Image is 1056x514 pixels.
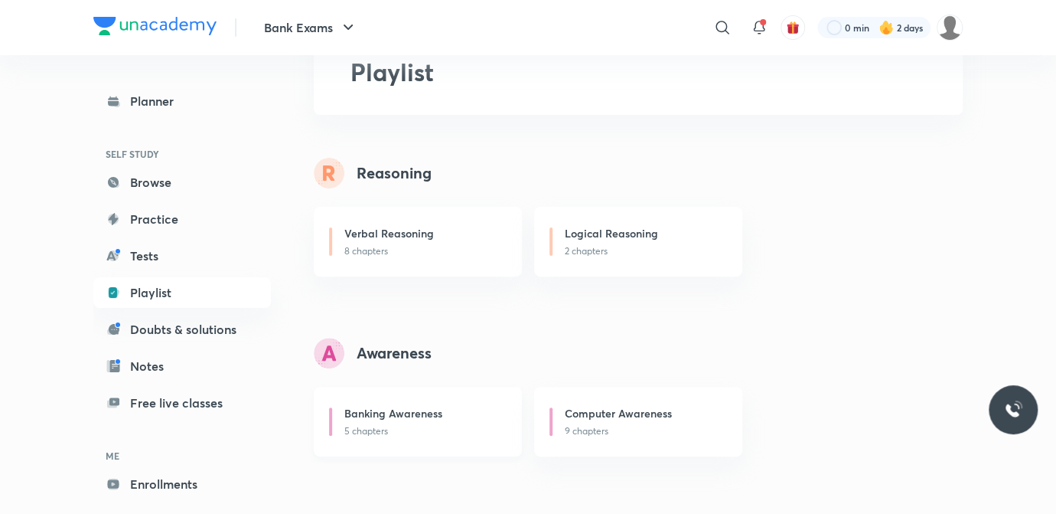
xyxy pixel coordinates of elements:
h6: Verbal Reasoning [344,225,434,241]
a: Practice [93,204,271,234]
p: 8 chapters [344,244,504,258]
img: syllabus [314,338,344,368]
h6: Logical Reasoning [565,225,658,241]
p: 9 chapters [565,424,724,438]
h2: Playlist [350,54,926,90]
a: Playlist [93,277,271,308]
a: Tests [93,241,271,271]
img: ttu [1004,401,1022,419]
a: Enrollments [93,469,271,499]
button: avatar [781,15,805,40]
p: 5 chapters [344,424,504,438]
a: Verbal Reasoning8 chapters [314,207,522,277]
a: Doubts & solutions [93,314,271,345]
a: Free live classes [93,388,271,418]
h6: SELF STUDY [93,141,271,167]
img: Company Logo [93,17,217,35]
img: Divya gahan [937,15,963,41]
h6: ME [93,443,271,469]
button: Bank Exams [255,12,367,43]
a: Planner [93,86,271,116]
img: avatar [786,21,800,34]
p: 2 chapters [565,244,724,258]
h4: Reasoning [357,162,432,185]
a: Banking Awareness5 chapters [314,387,522,457]
img: syllabus [314,158,344,188]
a: Company Logo [93,17,217,39]
img: streak [878,20,894,35]
a: Computer Awareness9 chapters [534,387,742,457]
h4: Awareness [357,342,432,365]
a: Logical Reasoning2 chapters [534,207,742,277]
a: Browse [93,167,271,198]
a: Notes [93,351,271,381]
h6: Banking Awareness [344,405,442,421]
h6: Computer Awareness [565,405,672,421]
